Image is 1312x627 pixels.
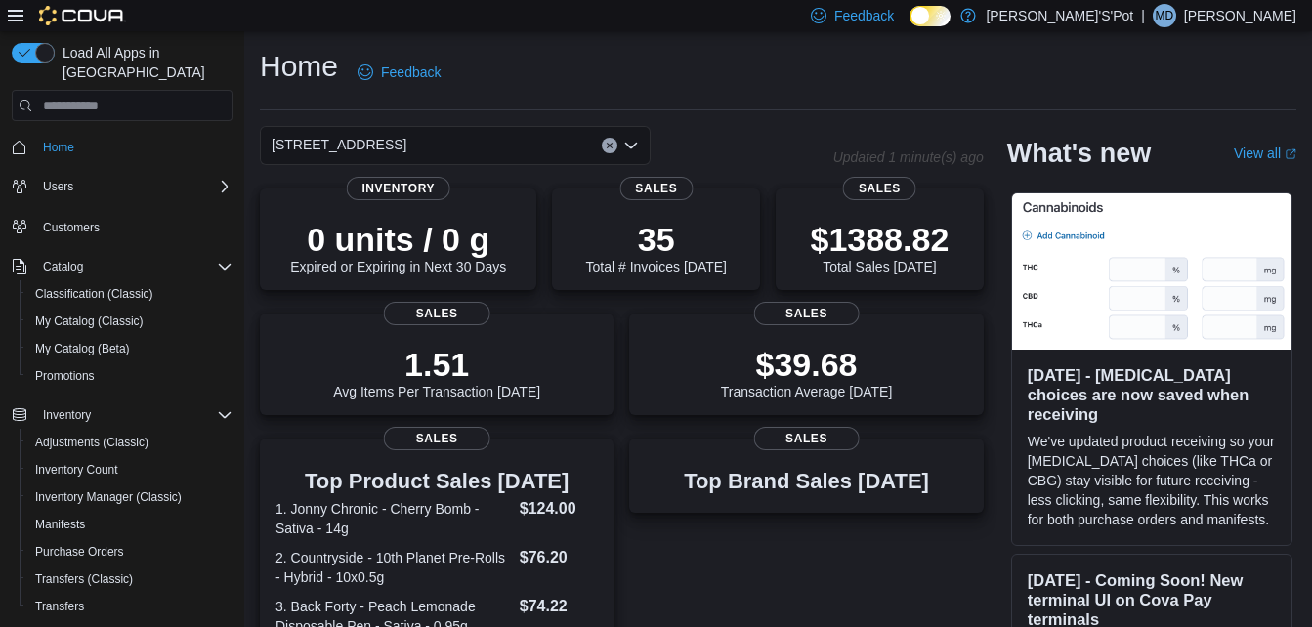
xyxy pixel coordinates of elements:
[27,337,233,360] span: My Catalog (Beta)
[35,216,107,239] a: Customers
[35,136,82,159] a: Home
[20,593,240,620] button: Transfers
[35,403,233,427] span: Inventory
[27,458,126,481] a: Inventory Count
[27,540,132,564] a: Purchase Orders
[27,364,103,388] a: Promotions
[1141,4,1145,27] p: |
[35,313,144,329] span: My Catalog (Classic)
[290,220,506,259] p: 0 units / 0 g
[4,253,240,280] button: Catalog
[1007,138,1151,169] h2: What's new
[586,220,727,274] div: Total # Invoices [DATE]
[810,220,949,259] p: $1388.82
[43,140,74,155] span: Home
[623,138,639,153] button: Open list of options
[4,212,240,240] button: Customers
[27,282,233,306] span: Classification (Classic)
[43,259,83,274] span: Catalog
[20,429,240,456] button: Adjustments (Classic)
[520,497,599,521] dd: $124.00
[20,362,240,390] button: Promotions
[260,47,338,86] h1: Home
[333,345,540,399] div: Avg Items Per Transaction [DATE]
[520,546,599,569] dd: $76.20
[39,6,126,25] img: Cova
[910,26,910,27] span: Dark Mode
[27,567,141,591] a: Transfers (Classic)
[810,220,949,274] div: Total Sales [DATE]
[27,485,233,509] span: Inventory Manager (Classic)
[27,485,190,509] a: Inventory Manager (Classic)
[1285,148,1296,160] svg: External link
[272,133,406,156] span: [STREET_ADDRESS]
[35,135,233,159] span: Home
[1184,4,1296,27] p: [PERSON_NAME]
[1153,4,1176,27] div: Matt Draper
[833,149,984,165] p: Updated 1 minute(s) ago
[20,308,240,335] button: My Catalog (Classic)
[275,548,512,587] dt: 2. Countryside - 10th Planet Pre-Rolls - Hybrid - 10x0.5g
[684,470,929,493] h3: Top Brand Sales [DATE]
[910,6,951,26] input: Dark Mode
[275,499,512,538] dt: 1. Jonny Chronic - Cherry Bomb - Sativa - 14g
[275,470,598,493] h3: Top Product Sales [DATE]
[27,458,233,481] span: Inventory Count
[35,341,130,356] span: My Catalog (Beta)
[384,427,490,450] span: Sales
[350,53,448,92] a: Feedback
[35,368,95,384] span: Promotions
[20,456,240,483] button: Inventory Count
[27,431,156,454] a: Adjustments (Classic)
[35,175,233,198] span: Users
[35,599,84,614] span: Transfers
[27,310,151,333] a: My Catalog (Classic)
[602,138,617,153] button: Clear input
[27,567,233,591] span: Transfers (Classic)
[43,407,91,423] span: Inventory
[1156,4,1174,27] span: MD
[35,435,148,450] span: Adjustments (Classic)
[4,401,240,429] button: Inventory
[35,255,91,278] button: Catalog
[520,595,599,618] dd: $74.22
[35,214,233,238] span: Customers
[27,310,233,333] span: My Catalog (Classic)
[27,364,233,388] span: Promotions
[1028,365,1276,424] h3: [DATE] - [MEDICAL_DATA] choices are now saved when receiving
[20,511,240,538] button: Manifests
[843,177,916,200] span: Sales
[27,431,233,454] span: Adjustments (Classic)
[35,544,124,560] span: Purchase Orders
[986,4,1133,27] p: [PERSON_NAME]'S'Pot
[4,133,240,161] button: Home
[1234,146,1296,161] a: View allExternal link
[20,483,240,511] button: Inventory Manager (Classic)
[27,595,233,618] span: Transfers
[20,280,240,308] button: Classification (Classic)
[35,403,99,427] button: Inventory
[27,282,161,306] a: Classification (Classic)
[35,489,182,505] span: Inventory Manager (Classic)
[721,345,893,384] p: $39.68
[721,345,893,399] div: Transaction Average [DATE]
[384,302,490,325] span: Sales
[586,220,727,259] p: 35
[20,335,240,362] button: My Catalog (Beta)
[834,6,894,25] span: Feedback
[35,286,153,302] span: Classification (Classic)
[55,43,233,82] span: Load All Apps in [GEOGRAPHIC_DATA]
[333,345,540,384] p: 1.51
[27,337,138,360] a: My Catalog (Beta)
[43,220,100,235] span: Customers
[381,63,441,82] span: Feedback
[27,595,92,618] a: Transfers
[35,517,85,532] span: Manifests
[35,175,81,198] button: Users
[35,462,118,478] span: Inventory Count
[619,177,693,200] span: Sales
[43,179,73,194] span: Users
[20,538,240,565] button: Purchase Orders
[20,565,240,593] button: Transfers (Classic)
[1028,432,1276,529] p: We've updated product receiving so your [MEDICAL_DATA] choices (like THCa or CBG) stay visible fo...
